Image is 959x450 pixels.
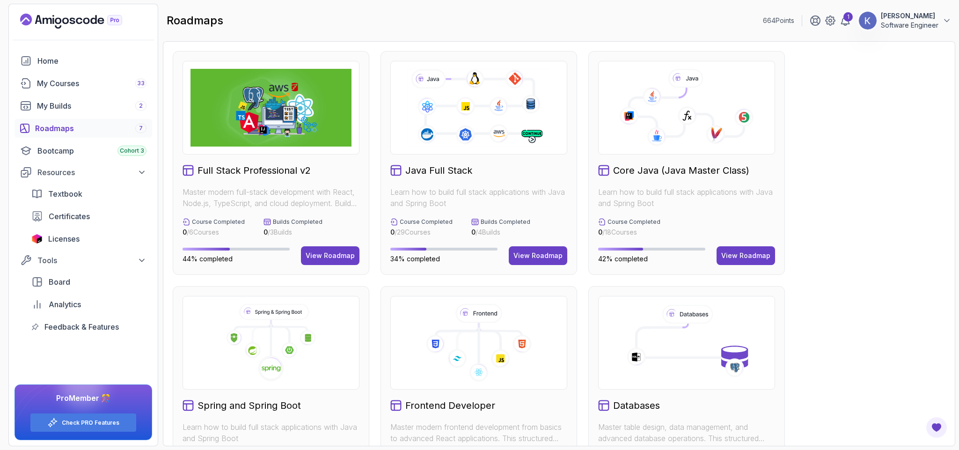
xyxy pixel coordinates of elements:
[598,421,775,444] p: Master table design, data management, and advanced database operations. This structured learning ...
[301,246,359,265] button: View Roadmap
[881,11,938,21] p: [PERSON_NAME]
[843,12,853,22] div: 1
[721,251,770,260] div: View Roadmap
[37,145,146,156] div: Bootcamp
[15,96,152,115] a: builds
[390,421,567,444] p: Master modern frontend development from basics to advanced React applications. This structured le...
[139,102,143,110] span: 2
[717,246,775,265] button: View Roadmap
[37,55,146,66] div: Home
[881,21,938,30] p: Software Engineer
[15,119,152,138] a: roadmaps
[390,228,395,236] span: 0
[26,295,152,314] a: analytics
[405,164,472,177] h2: Java Full Stack
[37,167,146,178] div: Resources
[513,251,563,260] div: View Roadmap
[858,11,952,30] button: user profile image[PERSON_NAME]Software Engineer
[390,228,453,237] p: / 29 Courses
[37,100,146,111] div: My Builds
[198,399,301,412] h2: Spring and Spring Boot
[26,207,152,226] a: certificates
[49,211,90,222] span: Certificates
[44,321,119,332] span: Feedback & Features
[598,228,602,236] span: 0
[192,218,245,226] p: Course Completed
[35,123,146,134] div: Roadmaps
[840,15,851,26] a: 1
[37,78,146,89] div: My Courses
[183,421,359,444] p: Learn how to build full stack applications with Java and Spring Boot
[598,186,775,209] p: Learn how to build full stack applications with Java and Spring Boot
[137,80,145,87] span: 33
[183,186,359,209] p: Master modern full-stack development with React, Node.js, TypeScript, and cloud deployment. Build...
[37,255,146,266] div: Tools
[273,218,322,226] p: Builds Completed
[471,228,476,236] span: 0
[20,14,144,29] a: Landing page
[48,233,80,244] span: Licenses
[15,164,152,181] button: Resources
[183,228,187,236] span: 0
[15,74,152,93] a: courses
[509,246,567,265] button: View Roadmap
[481,218,530,226] p: Builds Completed
[26,184,152,203] a: textbook
[264,228,322,237] p: / 3 Builds
[120,147,144,155] span: Cohort 3
[306,251,355,260] div: View Roadmap
[48,188,82,199] span: Textbook
[763,16,794,25] p: 664 Points
[26,229,152,248] a: licenses
[598,255,648,263] span: 42% completed
[167,13,223,28] h2: roadmaps
[198,164,311,177] h2: Full Stack Professional v2
[139,125,143,132] span: 7
[925,416,948,439] button: Open Feedback Button
[608,218,660,226] p: Course Completed
[471,228,530,237] p: / 4 Builds
[390,186,567,209] p: Learn how to build full stack applications with Java and Spring Boot
[183,255,233,263] span: 44% completed
[264,228,268,236] span: 0
[15,252,152,269] button: Tools
[390,255,440,263] span: 34% completed
[49,299,81,310] span: Analytics
[400,218,453,226] p: Course Completed
[26,317,152,336] a: feedback
[30,413,137,432] button: Check PRO Features
[613,164,749,177] h2: Core Java (Java Master Class)
[62,419,119,427] a: Check PRO Features
[613,399,660,412] h2: Databases
[15,141,152,160] a: bootcamp
[859,12,877,30] img: user profile image
[31,234,43,243] img: jetbrains icon
[183,228,245,237] p: / 6 Courses
[405,399,495,412] h2: Frontend Developer
[598,228,660,237] p: / 18 Courses
[190,69,351,147] img: Full Stack Professional v2
[49,276,70,288] span: Board
[26,273,152,291] a: board
[15,52,152,70] a: home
